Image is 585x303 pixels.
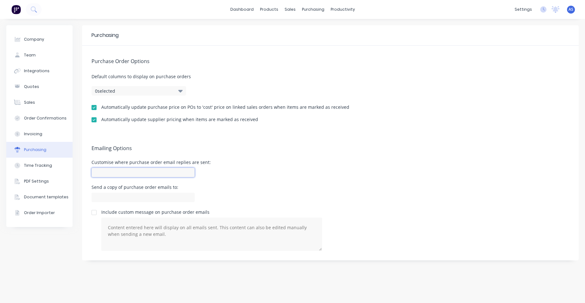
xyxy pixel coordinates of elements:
[281,5,299,14] div: sales
[24,37,44,42] div: Company
[299,5,328,14] div: purchasing
[6,63,73,79] button: Integrations
[6,110,73,126] button: Order Confirmations
[227,5,257,14] a: dashboard
[92,58,569,64] h5: Purchase Order Options
[6,47,73,63] button: Team
[24,68,50,74] div: Integrations
[24,194,68,200] div: Document templates
[569,7,573,12] span: AS
[24,52,36,58] div: Team
[24,131,42,137] div: Invoicing
[6,126,73,142] button: Invoicing
[92,185,195,189] div: Send a copy of purchase order emails to:
[6,205,73,221] button: Order Importer
[92,160,211,165] div: Customise where purchase order email replies are sent:
[92,32,119,39] div: Purchasing
[511,5,535,14] div: settings
[257,5,281,14] div: products
[92,73,569,80] span: Default columns to display on purchase orders
[6,158,73,173] button: Time Tracking
[24,210,55,216] div: Order Importer
[24,115,67,121] div: Order Confirmations
[11,5,21,14] img: Factory
[24,84,39,90] div: Quotes
[24,163,52,168] div: Time Tracking
[24,147,46,153] div: Purchasing
[6,79,73,95] button: Quotes
[101,210,210,214] div: Include custom message on purchase order emails
[92,145,569,151] h5: Emailing Options
[328,5,358,14] div: productivity
[6,95,73,110] button: Sales
[101,117,258,122] div: Automatically update supplier pricing when items are marked as received
[6,189,73,205] button: Document templates
[24,178,49,184] div: PDF Settings
[101,105,349,109] div: Automatically update purchase price on POs to 'cost' price on linked sales orders when items are ...
[24,100,35,105] div: Sales
[6,173,73,189] button: PDF Settings
[92,86,186,96] button: 0selected
[6,32,73,47] button: Company
[6,142,73,158] button: Purchasing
